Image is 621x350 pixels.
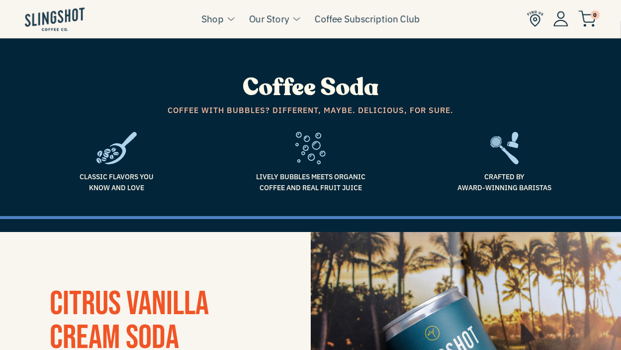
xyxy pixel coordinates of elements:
[295,132,326,164] img: fizz-1636557709766.svg
[201,11,223,26] a: Shop
[27,104,594,117] span: Coffee with bubbles? Different, maybe. Delicious, for sure.
[243,71,379,104] span: Coffee Soda
[249,11,289,26] a: Our Story
[578,13,596,25] a: 0
[221,171,400,194] span: Lively bubbles meets organic coffee and real fruit juice
[527,10,543,27] img: Find Us
[27,171,206,194] span: Classic flavors you know and love
[591,10,600,19] span: 0
[96,132,137,164] img: frame1-1635784469953.svg
[553,11,568,26] img: Account
[490,132,519,164] img: frame2-1635783918803.svg
[315,11,420,26] a: Coffee Subscription Club
[578,10,596,27] img: cart
[415,171,594,194] span: Crafted by Award-Winning Baristas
